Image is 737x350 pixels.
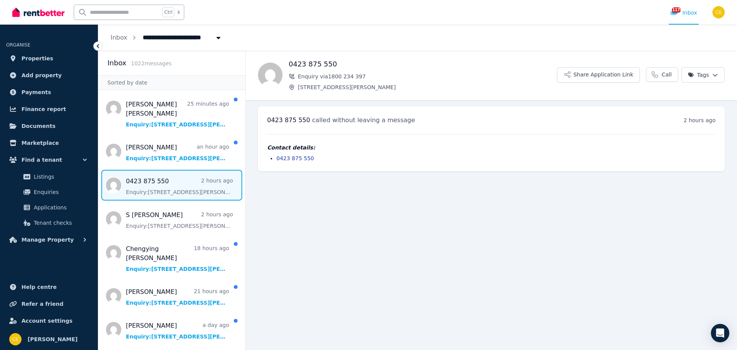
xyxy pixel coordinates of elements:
span: Ctrl [162,7,174,17]
img: Chris Ellsmore [712,6,725,18]
a: 0423 875 550 [276,155,314,161]
nav: Breadcrumb [98,25,235,51]
button: Manage Property [6,232,92,247]
span: 0423 875 550 [267,116,310,124]
span: Listings [34,172,86,181]
span: called without leaving a message [312,116,415,124]
span: Help centre [21,282,57,292]
a: Chengying [PERSON_NAME]18 hours agoEnquiry:[STREET_ADDRESS][PERSON_NAME]. [126,244,229,273]
span: ORGANISE [6,42,30,48]
span: [STREET_ADDRESS][PERSON_NAME] [298,83,557,91]
span: Payments [21,88,51,97]
span: Applications [34,203,86,212]
a: Properties [6,51,92,66]
span: k [177,9,180,15]
h1: 0423 875 550 [289,59,557,70]
img: Chris Ellsmore [9,333,21,345]
button: Tags [681,67,725,83]
div: Inbox [670,9,697,17]
button: Share Application Link [557,67,640,83]
a: [PERSON_NAME]a day agoEnquiry:[STREET_ADDRESS][PERSON_NAME]. [126,321,229,340]
a: [PERSON_NAME] [PERSON_NAME]25 minutes agoEnquiry:[STREET_ADDRESS][PERSON_NAME]. [126,100,229,128]
button: Find a tenant [6,152,92,168]
span: [PERSON_NAME] [28,335,78,344]
h4: Contact details: [267,144,716,151]
a: [PERSON_NAME]21 hours agoEnquiry:[STREET_ADDRESS][PERSON_NAME]. [126,287,229,307]
div: Sorted by date [98,75,245,90]
span: 1022 message s [131,60,172,66]
span: Enquiries [34,187,86,197]
span: Documents [21,121,56,131]
h2: Inbox [107,58,126,68]
span: 11170 [672,7,681,13]
a: S [PERSON_NAME]2 hours agoEnquiry:[STREET_ADDRESS][PERSON_NAME]. [126,211,233,230]
span: Enquiry via 1800 234 397 [298,73,557,80]
div: Open Intercom Messenger [711,324,729,342]
span: Tenant checks [34,218,86,227]
a: Account settings [6,313,92,328]
span: Account settings [21,316,73,325]
span: Refer a friend [21,299,63,309]
a: Enquiries [9,184,89,200]
span: Find a tenant [21,155,62,164]
a: Call [646,67,678,82]
span: Finance report [21,105,66,114]
img: 0423 875 550 [258,63,283,87]
a: Listings [9,169,89,184]
span: Marketplace [21,138,59,148]
a: Help centre [6,279,92,295]
a: Inbox [111,34,127,41]
a: Tenant checks [9,215,89,231]
a: [PERSON_NAME]an hour agoEnquiry:[STREET_ADDRESS][PERSON_NAME]. [126,143,229,162]
a: Finance report [6,101,92,117]
a: Applications [9,200,89,215]
span: Manage Property [21,235,74,244]
span: Add property [21,71,62,80]
span: Call [662,71,672,78]
a: Payments [6,85,92,100]
img: RentBetter [12,7,64,18]
a: Add property [6,68,92,83]
time: 2 hours ago [684,117,716,123]
a: Documents [6,118,92,134]
a: 0423 875 5502 hours agoEnquiry:[STREET_ADDRESS][PERSON_NAME]. [126,177,233,196]
a: Marketplace [6,135,92,151]
span: Properties [21,54,53,63]
span: Tags [688,71,709,79]
a: Refer a friend [6,296,92,312]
